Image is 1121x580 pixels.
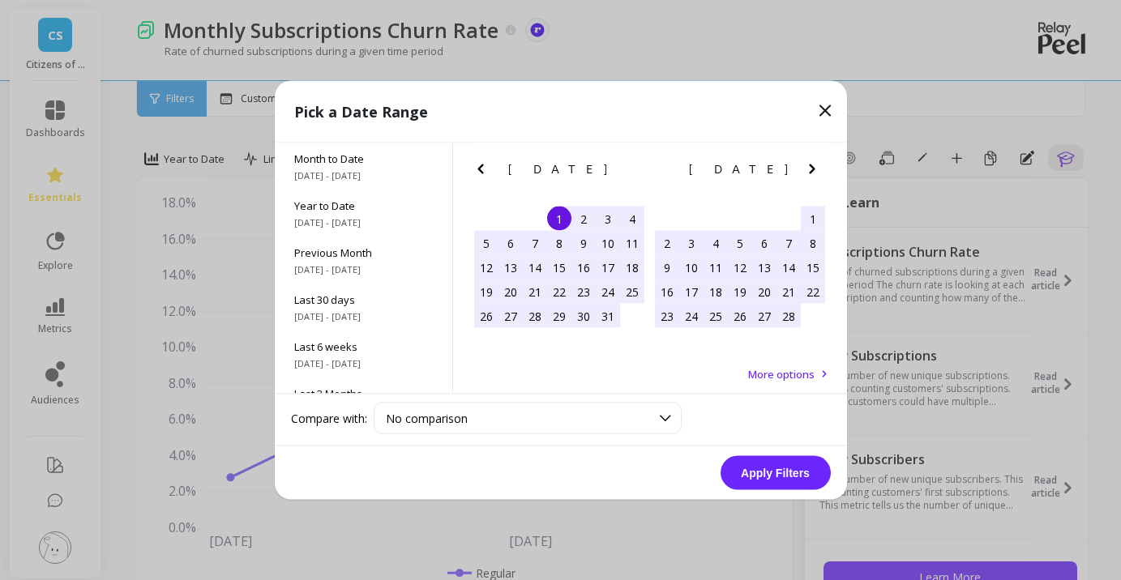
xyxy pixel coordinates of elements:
[508,163,610,176] span: [DATE]
[474,304,498,328] div: Choose Sunday, January 26th, 2025
[294,245,433,260] span: Previous Month
[704,304,728,328] div: Choose Tuesday, February 25th, 2025
[801,231,825,255] div: Choose Saturday, February 8th, 2025
[596,231,620,255] div: Choose Friday, January 10th, 2025
[596,279,620,304] div: Choose Friday, January 24th, 2025
[474,207,644,328] div: month 2025-01
[728,304,752,328] div: Choose Wednesday, February 26th, 2025
[523,231,547,255] div: Choose Tuesday, January 7th, 2025
[704,231,728,255] div: Choose Tuesday, February 4th, 2025
[294,169,433,182] span: [DATE] - [DATE]
[777,231,801,255] div: Choose Friday, February 7th, 2025
[777,255,801,279] div: Choose Friday, February 14th, 2025
[294,339,433,354] span: Last 6 weeks
[596,255,620,279] div: Choose Friday, January 17th, 2025
[801,279,825,304] div: Choose Saturday, February 22nd, 2025
[752,304,777,328] div: Choose Thursday, February 27th, 2025
[728,279,752,304] div: Choose Wednesday, February 19th, 2025
[571,304,596,328] div: Choose Thursday, January 30th, 2025
[655,255,679,279] div: Choose Sunday, February 9th, 2025
[294,198,433,213] span: Year to Date
[620,207,644,231] div: Choose Saturday, January 4th, 2025
[655,231,679,255] div: Choose Sunday, February 2nd, 2025
[547,304,571,328] div: Choose Wednesday, January 29th, 2025
[294,263,433,276] span: [DATE] - [DATE]
[547,207,571,231] div: Choose Wednesday, January 1st, 2025
[704,279,728,304] div: Choose Tuesday, February 18th, 2025
[801,207,825,231] div: Choose Saturday, February 1st, 2025
[547,255,571,279] div: Choose Wednesday, January 15th, 2025
[386,411,468,426] span: No comparison
[294,386,433,401] span: Last 3 Months
[474,255,498,279] div: Choose Sunday, January 12th, 2025
[655,207,825,328] div: month 2025-02
[752,231,777,255] div: Choose Thursday, February 6th, 2025
[689,163,790,176] span: [DATE]
[620,255,644,279] div: Choose Saturday, January 18th, 2025
[523,279,547,304] div: Choose Tuesday, January 21st, 2025
[294,151,433,166] span: Month to Date
[474,231,498,255] div: Choose Sunday, January 5th, 2025
[294,357,433,370] span: [DATE] - [DATE]
[523,304,547,328] div: Choose Tuesday, January 28th, 2025
[651,160,677,186] button: Previous Month
[294,292,433,307] span: Last 30 days
[498,255,523,279] div: Choose Monday, January 13th, 2025
[777,304,801,328] div: Choose Friday, February 28th, 2025
[728,231,752,255] div: Choose Wednesday, February 5th, 2025
[294,100,428,123] p: Pick a Date Range
[571,207,596,231] div: Choose Thursday, January 2nd, 2025
[620,279,644,304] div: Choose Saturday, January 25th, 2025
[655,304,679,328] div: Choose Sunday, February 23rd, 2025
[704,255,728,279] div: Choose Tuesday, February 11th, 2025
[571,231,596,255] div: Choose Thursday, January 9th, 2025
[679,304,704,328] div: Choose Monday, February 24th, 2025
[679,255,704,279] div: Choose Monday, February 10th, 2025
[571,279,596,304] div: Choose Thursday, January 23rd, 2025
[571,255,596,279] div: Choose Thursday, January 16th, 2025
[547,279,571,304] div: Choose Wednesday, January 22nd, 2025
[748,367,815,382] span: More options
[474,279,498,304] div: Choose Sunday, January 19th, 2025
[679,279,704,304] div: Choose Monday, February 17th, 2025
[777,279,801,304] div: Choose Friday, February 21st, 2025
[620,231,644,255] div: Choose Saturday, January 11th, 2025
[596,207,620,231] div: Choose Friday, January 3rd, 2025
[547,231,571,255] div: Choose Wednesday, January 8th, 2025
[291,410,367,426] label: Compare with:
[752,255,777,279] div: Choose Thursday, February 13th, 2025
[596,304,620,328] div: Choose Friday, January 31st, 2025
[498,304,523,328] div: Choose Monday, January 27th, 2025
[498,231,523,255] div: Choose Monday, January 6th, 2025
[728,255,752,279] div: Choose Wednesday, February 12th, 2025
[622,160,648,186] button: Next Month
[471,160,497,186] button: Previous Month
[294,310,433,323] span: [DATE] - [DATE]
[679,231,704,255] div: Choose Monday, February 3rd, 2025
[523,255,547,279] div: Choose Tuesday, January 14th, 2025
[801,255,825,279] div: Choose Saturday, February 15th, 2025
[752,279,777,304] div: Choose Thursday, February 20th, 2025
[294,216,433,229] span: [DATE] - [DATE]
[802,160,828,186] button: Next Month
[721,456,831,490] button: Apply Filters
[498,279,523,304] div: Choose Monday, January 20th, 2025
[655,279,679,304] div: Choose Sunday, February 16th, 2025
